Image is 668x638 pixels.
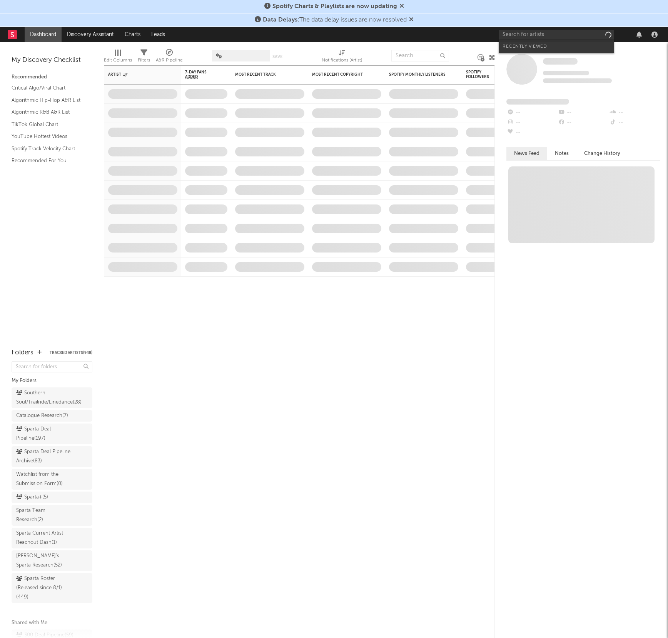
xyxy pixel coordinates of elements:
[12,492,92,503] a: Sparta+(5)
[16,470,70,488] div: Watchlist from the Submission Form ( 0 )
[389,72,447,77] div: Spotify Monthly Listeners
[263,17,297,23] span: Data Delays
[609,118,660,128] div: --
[16,389,82,407] div: Southern Soul/Trailride/Linedance ( 28 )
[558,118,609,128] div: --
[235,72,293,77] div: Most Recent Track
[12,550,92,571] a: [PERSON_NAME]'s Sparta Research(52)
[138,46,150,68] div: Filters
[12,56,92,65] div: My Discovery Checklist
[185,70,216,79] span: 7-Day Fans Added
[12,424,92,444] a: Sparta Deal Pipeline(197)
[12,446,92,467] a: Sparta Deal Pipeline Archive(83)
[503,42,610,51] div: Recently Viewed
[12,73,92,82] div: Recommended
[119,27,146,42] a: Charts
[609,108,660,118] div: --
[104,46,132,68] div: Edit Columns
[12,132,85,141] a: YouTube Hottest Videos
[25,27,62,42] a: Dashboard
[272,55,282,59] button: Save
[104,56,132,65] div: Edit Columns
[62,27,119,42] a: Discovery Assistant
[16,447,70,466] div: Sparta Deal Pipeline Archive ( 83 )
[12,387,92,408] a: Southern Soul/Trailride/Linedance(28)
[12,528,92,548] a: Sparta Current Artist Reachout Dash(1)
[12,156,85,165] a: Recommended For You
[16,574,70,602] div: Sparta Roster (Released since 8/1) ( 449 )
[12,376,92,385] div: My Folders
[16,506,70,525] div: Sparta Team Research ( 2 )
[12,573,92,603] a: Sparta Roster (Released since 8/1)(449)
[499,30,614,40] input: Search for artists
[138,56,150,65] div: Filters
[506,99,569,105] span: Fans Added by Platform
[506,108,558,118] div: --
[16,493,48,502] div: Sparta+ ( 5 )
[156,56,183,65] div: A&R Pipeline
[312,72,370,77] div: Most Recent Copyright
[576,147,628,160] button: Change History
[12,469,92,490] a: Watchlist from the Submission Form(0)
[12,361,92,372] input: Search for folders...
[272,3,397,10] span: Spotify Charts & Playlists are now updating
[322,56,362,65] div: Notifications (Artist)
[263,17,407,23] span: : The data delay issues are now resolved
[12,120,85,129] a: TikTok Global Chart
[108,72,166,77] div: Artist
[543,58,578,65] a: Some Artist
[547,147,576,160] button: Notes
[12,505,92,526] a: Sparta Team Research(2)
[16,529,70,547] div: Sparta Current Artist Reachout Dash ( 1 )
[12,348,33,357] div: Folders
[12,108,85,116] a: Algorithmic R&B A&R List
[12,84,85,92] a: Critical Algo/Viral Chart
[12,618,92,628] div: Shared with Me
[543,71,589,75] span: Tracking Since: [DATE]
[50,351,92,355] button: Tracked Artists(948)
[12,145,85,153] a: Spotify Track Velocity Chart
[16,411,68,420] div: Catalogue Research ( 7 )
[399,3,404,10] span: Dismiss
[543,78,612,83] span: 0 fans last week
[391,50,449,61] input: Search...
[16,425,70,443] div: Sparta Deal Pipeline ( 197 )
[466,70,493,79] div: Spotify Followers
[506,128,558,138] div: --
[558,108,609,118] div: --
[409,17,414,23] span: Dismiss
[506,147,547,160] button: News Feed
[322,46,362,68] div: Notifications (Artist)
[12,410,92,422] a: Catalogue Research(7)
[12,96,85,105] a: Algorithmic Hip-Hop A&R List
[156,46,183,68] div: A&R Pipeline
[506,118,558,128] div: --
[16,552,70,570] div: [PERSON_NAME]'s Sparta Research ( 52 )
[146,27,170,42] a: Leads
